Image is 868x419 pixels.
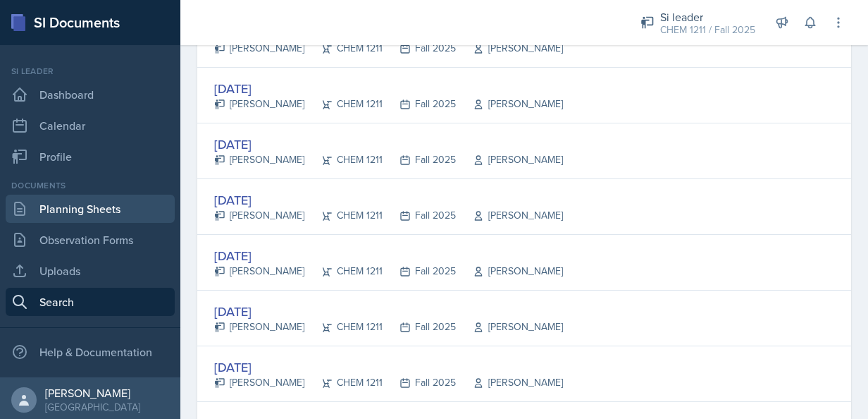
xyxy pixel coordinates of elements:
[304,375,383,390] div: CHEM 1211
[6,338,175,366] div: Help & Documentation
[214,375,304,390] div: [PERSON_NAME]
[214,264,304,279] div: [PERSON_NAME]
[456,375,563,390] div: [PERSON_NAME]
[45,386,140,400] div: [PERSON_NAME]
[6,257,175,285] a: Uploads
[214,41,304,56] div: [PERSON_NAME]
[456,152,563,167] div: [PERSON_NAME]
[660,23,755,37] div: CHEM 1211 / Fall 2025
[6,142,175,171] a: Profile
[214,97,304,111] div: [PERSON_NAME]
[45,400,140,414] div: [GEOGRAPHIC_DATA]
[214,190,563,209] div: [DATE]
[6,111,175,140] a: Calendar
[383,41,456,56] div: Fall 2025
[660,8,755,25] div: Si leader
[6,80,175,109] a: Dashboard
[304,97,383,111] div: CHEM 1211
[456,208,563,223] div: [PERSON_NAME]
[383,264,456,279] div: Fall 2025
[383,320,456,334] div: Fall 2025
[214,246,563,265] div: [DATE]
[304,152,383,167] div: CHEM 1211
[304,208,383,223] div: CHEM 1211
[304,264,383,279] div: CHEM 1211
[6,65,175,78] div: Si leader
[304,320,383,334] div: CHEM 1211
[6,179,175,192] div: Documents
[383,375,456,390] div: Fall 2025
[383,152,456,167] div: Fall 2025
[456,97,563,111] div: [PERSON_NAME]
[214,320,304,334] div: [PERSON_NAME]
[6,288,175,316] a: Search
[304,41,383,56] div: CHEM 1211
[214,358,563,377] div: [DATE]
[456,264,563,279] div: [PERSON_NAME]
[214,152,304,167] div: [PERSON_NAME]
[456,41,563,56] div: [PERSON_NAME]
[214,302,563,321] div: [DATE]
[383,97,456,111] div: Fall 2025
[6,226,175,254] a: Observation Forms
[383,208,456,223] div: Fall 2025
[6,195,175,223] a: Planning Sheets
[456,320,563,334] div: [PERSON_NAME]
[214,135,563,154] div: [DATE]
[214,208,304,223] div: [PERSON_NAME]
[214,79,563,98] div: [DATE]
